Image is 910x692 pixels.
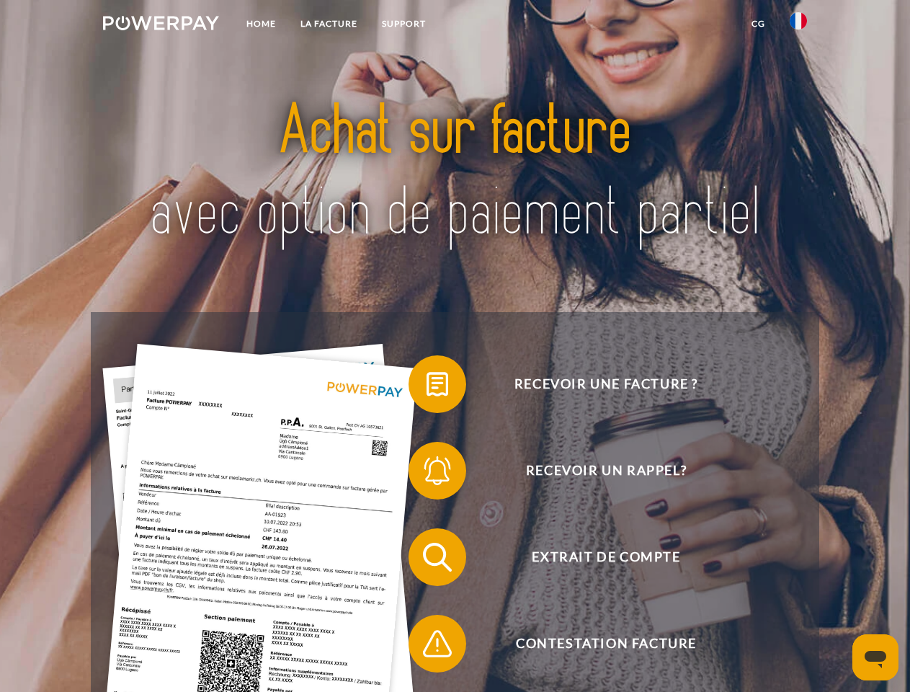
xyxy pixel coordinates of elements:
a: Home [234,11,288,37]
span: Recevoir un rappel? [429,442,782,500]
button: Recevoir une facture ? [409,355,783,413]
img: fr [790,12,807,30]
button: Contestation Facture [409,615,783,673]
img: qb_bell.svg [419,453,455,489]
button: Extrait de compte [409,528,783,586]
button: Recevoir un rappel? [409,442,783,500]
a: LA FACTURE [288,11,370,37]
a: Support [370,11,438,37]
img: logo-powerpay-white.svg [103,16,219,30]
iframe: Bouton de lancement de la fenêtre de messagerie [852,634,898,680]
img: qb_warning.svg [419,626,455,662]
img: qb_bill.svg [419,366,455,402]
a: CG [739,11,777,37]
span: Recevoir une facture ? [429,355,782,413]
span: Extrait de compte [429,528,782,586]
img: title-powerpay_fr.svg [138,69,772,276]
span: Contestation Facture [429,615,782,673]
img: qb_search.svg [419,539,455,575]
